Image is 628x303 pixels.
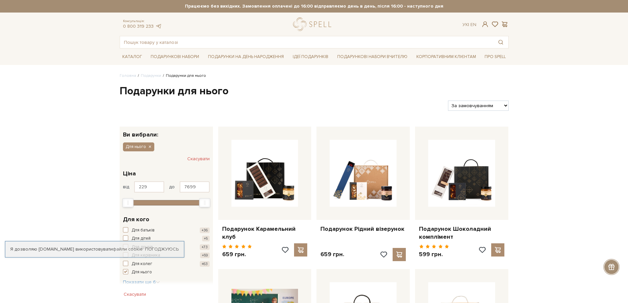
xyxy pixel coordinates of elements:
div: Max [199,198,210,207]
div: Ук [463,22,476,28]
a: Подарунок Шоколадний комплімент [419,225,504,241]
a: Про Spell [482,52,508,62]
button: Скасувати [120,289,150,300]
span: Для колег [132,261,152,267]
input: Ціна [180,181,210,193]
p: 659 грн. [222,251,252,258]
button: Для нього [123,269,210,276]
span: Консультація: [123,19,162,23]
p: 599 грн. [419,251,449,258]
a: Подарункові набори Вчителю [335,51,410,62]
span: від [123,184,129,190]
div: Min [122,198,134,207]
a: Подарунок Рідний візерунок [320,225,406,233]
button: Для батьків +36 [123,227,210,234]
a: telegram [155,23,162,29]
span: Для нього [126,144,146,150]
input: Ціна [134,181,164,193]
a: Ідеї подарунків [290,52,331,62]
button: Для нього [123,142,154,151]
p: 659 грн. [320,251,344,258]
a: Подарунок Карамельний клуб [222,225,308,241]
a: файли cookie [113,246,143,252]
span: Для дітей [132,235,151,242]
span: Для кого [123,215,149,224]
a: Погоджуюсь [145,246,179,252]
a: 0 800 319 233 [123,23,154,29]
span: +63 [200,261,210,267]
button: Показати ще 6 [123,279,160,286]
a: Корпоративним клієнтам [414,52,479,62]
a: En [470,22,476,27]
span: +36 [200,227,210,233]
li: Подарунки для нього [161,73,206,79]
div: Я дозволяю [DOMAIN_NAME] використовувати [5,246,184,252]
a: logo [293,17,334,31]
span: Для нього [132,269,152,276]
button: Для колег +63 [123,261,210,267]
span: +59 [200,253,210,258]
span: до [169,184,175,190]
span: Ціна [123,169,136,178]
a: Головна [120,73,136,78]
span: Для батьків [132,227,155,234]
button: Для дітей +5 [123,235,210,242]
a: Подарунки [141,73,161,78]
span: Показати ще 6 [123,279,160,285]
span: +73 [200,244,210,250]
a: Подарункові набори [148,52,202,62]
div: Ви вибрали: [120,127,213,137]
button: Пошук товару у каталозі [493,36,508,48]
input: Пошук товару у каталозі [120,36,493,48]
h1: Подарунки для нього [120,84,509,98]
a: Подарунки на День народження [205,52,286,62]
button: Скасувати [187,154,210,164]
span: +5 [202,236,210,241]
a: Каталог [120,52,145,62]
span: | [468,22,469,27]
strong: Працюємо без вихідних. Замовлення оплачені до 16:00 відправляємо день в день, після 16:00 - насту... [120,3,509,9]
